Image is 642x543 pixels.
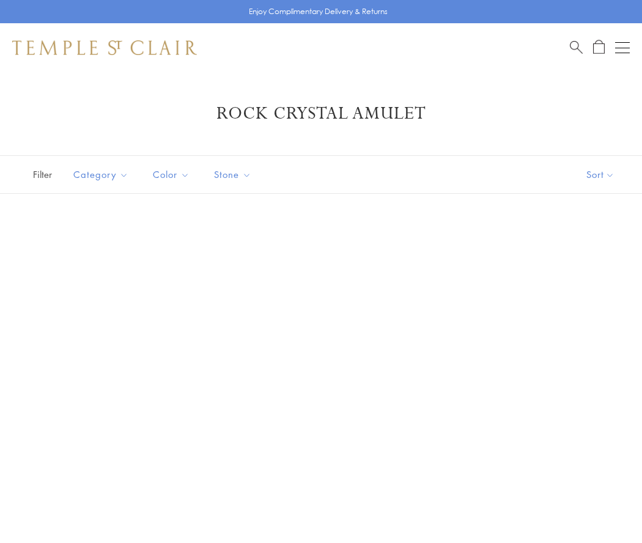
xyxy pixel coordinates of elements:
[615,40,630,55] button: Open navigation
[12,40,197,55] img: Temple St. Clair
[31,103,611,125] h1: Rock Crystal Amulet
[593,40,605,55] a: Open Shopping Bag
[208,167,260,182] span: Stone
[570,40,583,55] a: Search
[144,161,199,188] button: Color
[249,6,388,18] p: Enjoy Complimentary Delivery & Returns
[205,161,260,188] button: Stone
[559,156,642,193] button: Show sort by
[147,167,199,182] span: Color
[64,161,138,188] button: Category
[67,167,138,182] span: Category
